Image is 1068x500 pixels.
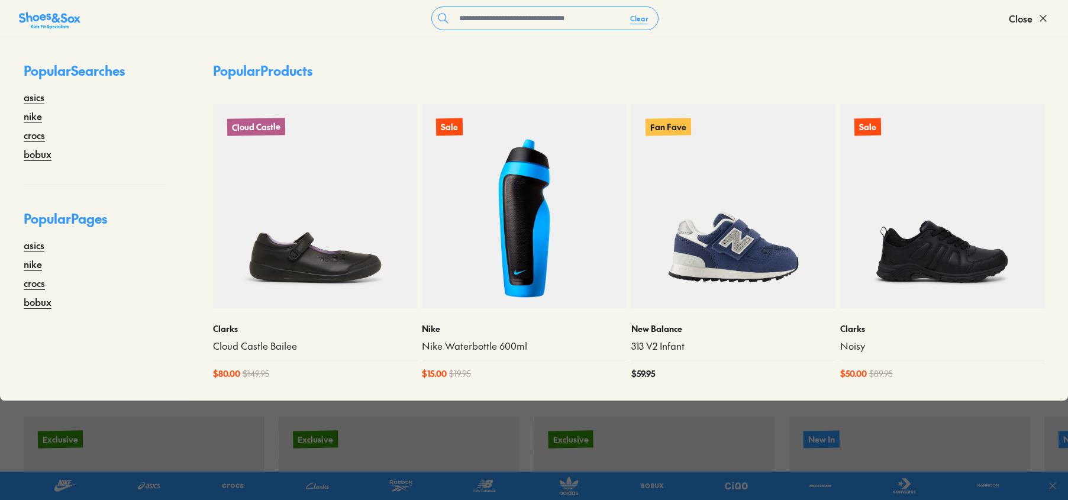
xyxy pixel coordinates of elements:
[24,109,42,123] a: nike
[24,90,44,104] a: asics
[24,128,45,142] a: crocs
[19,11,80,30] img: SNS_Logo_Responsive.svg
[38,430,83,448] p: Exclusive
[293,430,338,448] p: Exclusive
[621,8,658,29] button: Clear
[227,118,285,136] p: Cloud Castle
[213,340,417,353] a: Cloud Castle Bailee
[213,367,240,380] span: $ 80.00
[840,340,1044,353] a: Noisy
[631,322,835,335] p: New Balance
[631,104,835,308] a: Fan Fave
[24,61,166,90] p: Popular Searches
[24,295,51,309] a: bobux
[548,430,593,448] p: Exclusive
[24,257,42,271] a: nike
[436,118,463,136] p: Sale
[213,104,417,308] a: Cloud Castle
[243,367,269,380] span: $ 149.95
[213,322,417,335] p: Clarks
[631,367,655,380] span: $ 59.95
[1009,5,1049,31] button: Close
[422,340,626,353] a: Nike Waterbottle 600ml
[449,367,471,380] span: $ 19.95
[631,340,835,353] a: 313 V2 Infant
[24,147,51,161] a: bobux
[869,367,893,380] span: $ 89.95
[422,367,447,380] span: $ 15.00
[804,431,840,449] p: New In
[24,209,166,238] p: Popular Pages
[422,104,626,308] a: Sale
[840,367,867,380] span: $ 50.00
[840,322,1044,335] p: Clarks
[24,238,44,252] a: asics
[1009,11,1032,25] span: Close
[840,104,1044,308] a: Sale
[19,9,80,28] a: Shoes &amp; Sox
[24,276,45,290] a: crocs
[213,61,312,80] p: Popular Products
[645,118,691,136] p: Fan Fave
[854,118,881,136] p: Sale
[422,322,626,335] p: Nike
